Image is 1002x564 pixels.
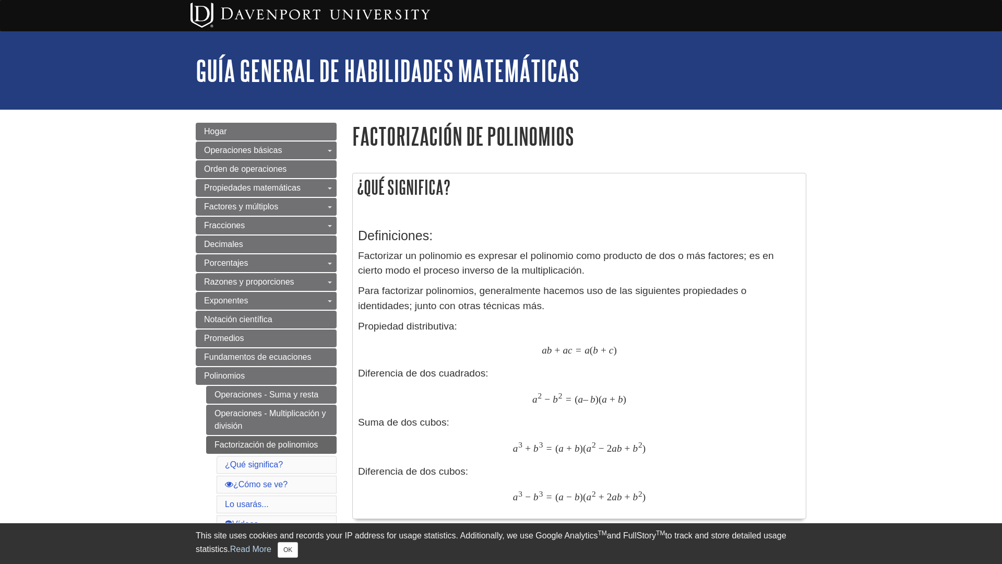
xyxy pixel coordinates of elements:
span: 2 [592,440,596,450]
span: b [633,491,638,503]
span: b [617,491,622,503]
a: Operaciones - Suma y resta [206,386,337,404]
span: a [542,344,547,356]
span: ) [613,344,616,356]
span: + [525,442,531,454]
span: ) [623,393,626,405]
span: 3 [518,489,522,499]
span: 2 [592,489,596,499]
span: ( [555,442,558,454]
p: Factorizar un polinomio es expresar el polinomio como producto de dos o más factores; es en ciert... [358,249,801,279]
a: Notación científica [196,311,337,328]
span: a [586,491,591,503]
a: ¿Cómo se ve? [225,480,288,489]
span: ) [580,491,583,503]
span: b [533,491,539,503]
span: c [568,344,572,356]
span: a [558,442,564,454]
span: ) [642,491,646,503]
a: Fracciones [196,217,337,234]
span: b [547,344,552,356]
p: Diferencia de dos cuadrados: Suma de dos cubos: Diferencia de dos cubos: [358,344,801,503]
span: = [576,344,581,356]
a: Operaciones básicas [196,142,337,159]
span: ( [599,393,602,405]
span: – [583,393,588,405]
span: Exponentes [204,296,248,305]
p: Para factorizar polinomios, generalmente hacemos uso de las siguientes propiedades o identidades;... [358,284,801,314]
span: a [532,393,538,405]
a: Polinomios [196,367,337,385]
span: = [546,491,552,503]
span: b [575,491,580,503]
span: − [599,442,604,454]
span: Decimales [204,240,243,249]
span: Notación científica [204,315,272,324]
a: Fundamentos de ecuaciones [196,348,337,366]
a: Vídeos [225,520,258,528]
span: b [633,442,638,454]
a: Read More [230,545,271,554]
a: Porcentajes [196,254,337,272]
div: This site uses cookies and records your IP address for usage statistics. Additionally, we use Goo... [196,530,806,558]
span: + [610,393,615,405]
button: Close [278,542,298,558]
h3: Definiciones: [358,228,801,243]
span: Razones y proporciones [204,277,294,286]
span: Polinomios [204,371,245,380]
sup: TM [656,530,665,537]
span: Operaciones básicas [204,146,282,155]
span: a [602,393,607,405]
span: − [525,491,531,503]
span: a [563,344,568,356]
img: Davenport University [190,3,430,28]
span: 2 [607,491,612,503]
a: Decimales [196,236,337,253]
span: a [586,442,591,454]
a: Hogar [196,123,337,140]
span: ) [580,442,583,454]
span: b [590,393,595,405]
span: a [612,442,617,454]
span: b [533,442,539,454]
span: b [553,393,558,405]
span: ) [595,393,599,405]
span: b [618,393,623,405]
span: a [612,491,617,503]
a: ¿Qué significa? [225,460,283,469]
span: 3 [539,489,543,499]
span: Fracciones [204,221,245,230]
span: Hogar [204,127,227,136]
span: = [566,393,571,405]
span: ( [555,491,558,503]
span: Orden de operaciones [204,164,287,173]
span: ) [642,442,646,454]
span: Promedios [204,334,244,343]
span: − [544,393,550,405]
span: 2 [638,489,642,499]
span: 3 [539,440,543,450]
span: + [566,442,572,454]
span: c [609,344,614,356]
span: + [625,442,630,454]
a: Exponentes [196,292,337,310]
a: Factorización de polinomios [206,436,337,454]
span: ( [583,442,586,454]
span: ( [583,491,586,503]
span: 2 [607,442,612,454]
span: Factores y múltiplos [204,202,278,211]
span: + [625,491,630,503]
span: 2 [638,440,642,450]
span: Porcentajes [204,258,248,267]
span: a [584,344,590,356]
a: Orden de operaciones [196,160,337,178]
sup: TM [598,530,606,537]
a: Operaciones - Multiplicación y división [206,405,337,435]
span: 3 [518,440,522,450]
a: Propiedades matemáticas [196,179,337,197]
p: Propiedad distributiva: [358,319,801,334]
span: a [578,393,583,405]
span: a [513,491,518,503]
span: + [601,344,606,356]
a: Promedios [196,330,337,347]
